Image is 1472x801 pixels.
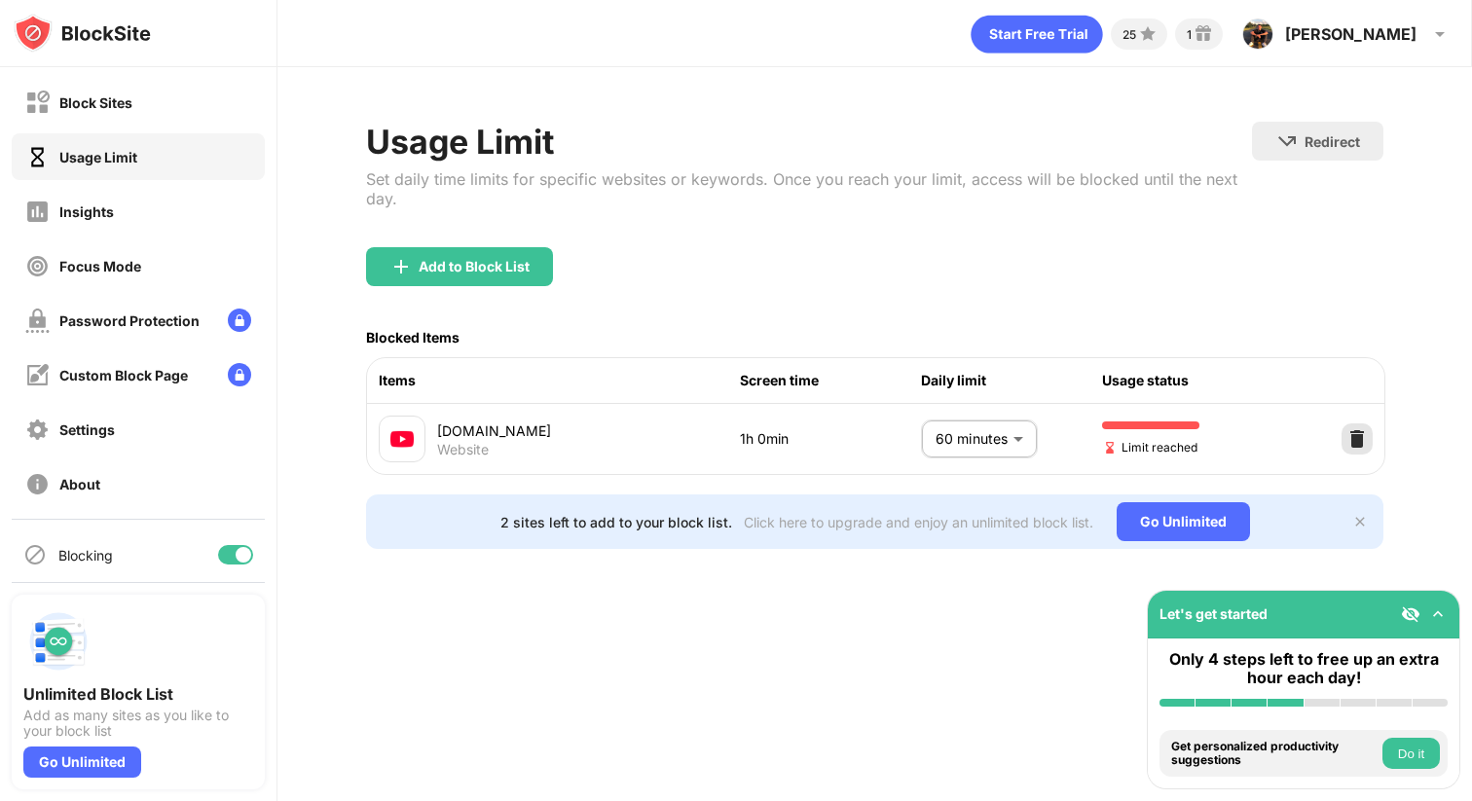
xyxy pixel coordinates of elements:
div: Insights [59,203,114,220]
img: favicons [390,427,414,451]
div: Blocking [58,547,113,564]
div: Items [379,370,740,391]
div: Password Protection [59,312,200,329]
div: 1h 0min [740,428,921,450]
img: points-small.svg [1136,22,1159,46]
div: Go Unlimited [23,746,141,778]
div: 2 sites left to add to your block list. [500,514,732,530]
div: Usage Limit [59,149,137,165]
img: password-protection-off.svg [25,309,50,333]
div: Click here to upgrade and enjoy an unlimited block list. [744,514,1093,530]
img: eye-not-visible.svg [1401,604,1420,624]
div: Usage status [1102,370,1283,391]
img: lock-menu.svg [228,309,251,332]
div: Blocked Items [366,329,460,346]
div: Set daily time limits for specific websites or keywords. Once you reach your limit, access will b... [366,169,1253,208]
div: Go Unlimited [1117,502,1250,541]
img: push-block-list.svg [23,606,93,676]
div: About [59,476,100,492]
div: animation [971,15,1103,54]
div: Get personalized productivity suggestions [1171,740,1378,768]
div: Settings [59,421,115,438]
p: 60 minutes [936,428,1006,450]
div: Let's get started [1159,605,1268,622]
div: Only 4 steps left to free up an extra hour each day! [1159,650,1448,687]
button: Do it [1382,738,1440,769]
div: Focus Mode [59,258,141,274]
img: customize-block-page-off.svg [25,363,50,387]
span: Limit reached [1102,438,1197,456]
div: Add as many sites as you like to your block list [23,708,253,739]
div: Daily limit [921,370,1102,391]
div: [PERSON_NAME] [1285,24,1417,44]
img: omni-setup-toggle.svg [1428,604,1448,624]
img: settings-off.svg [25,418,50,442]
div: Custom Block Page [59,367,188,383]
div: Add to Block List [419,259,530,274]
div: Screen time [740,370,921,391]
img: reward-small.svg [1192,22,1215,46]
img: blocking-icon.svg [23,543,47,566]
img: focus-off.svg [25,254,50,278]
div: 1 [1187,27,1192,42]
img: block-off.svg [25,91,50,115]
img: logo-blocksite.svg [14,14,151,53]
img: ALV-UjWU642mgOcuepD44l0QqqBGfOxcpPUG9HVqyqHyloMi4Lzl4d-nsubhaEORJZgLHm6r6FdC9eRiRO5zW_sjD34ncJnW6... [1242,18,1273,50]
img: lock-menu.svg [228,363,251,386]
img: hourglass-end.svg [1102,440,1118,455]
img: about-off.svg [25,472,50,496]
div: Website [437,441,489,458]
div: Unlimited Block List [23,684,253,704]
div: Usage Limit [366,122,1253,162]
img: x-button.svg [1352,514,1368,529]
img: insights-off.svg [25,200,50,224]
img: time-usage-on.svg [25,145,50,169]
div: 25 [1122,27,1136,42]
div: Block Sites [59,94,132,111]
div: [DOMAIN_NAME] [437,420,740,441]
div: Redirect [1305,133,1360,150]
